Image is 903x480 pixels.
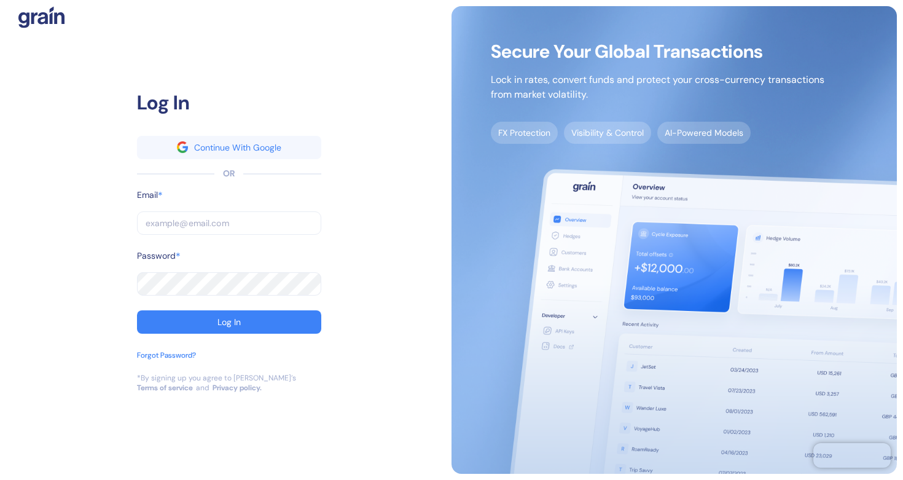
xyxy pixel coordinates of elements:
button: Forgot Password? [137,350,196,373]
div: Log In [217,318,241,326]
div: Continue With Google [194,143,281,152]
label: Password [137,250,176,262]
a: Terms of service [137,383,193,393]
a: Privacy policy. [213,383,262,393]
p: Lock in rates, convert funds and protect your cross-currency transactions from market volatility. [491,73,824,102]
div: and [196,383,209,393]
button: googleContinue With Google [137,136,321,159]
span: Secure Your Global Transactions [491,45,824,58]
div: *By signing up you agree to [PERSON_NAME]’s [137,373,296,383]
img: logo [18,6,64,28]
img: google [177,141,188,152]
span: FX Protection [491,122,558,144]
div: Log In [137,88,321,117]
iframe: Chatra live chat [813,443,891,468]
button: Log In [137,310,321,334]
div: Forgot Password? [137,350,196,361]
span: AI-Powered Models [657,122,751,144]
span: Visibility & Control [564,122,651,144]
input: example@email.com [137,211,321,235]
div: OR [223,167,235,180]
img: signup-main-image [451,6,897,474]
label: Email [137,189,158,202]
